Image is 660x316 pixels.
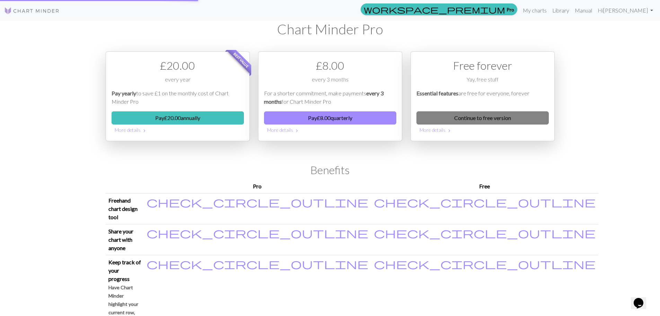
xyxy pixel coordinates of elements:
[411,51,555,141] div: Free option
[374,257,596,270] span: check_circle_outline
[258,51,402,141] div: Payment option 2
[374,195,596,208] span: check_circle_outline
[520,3,549,17] a: My charts
[147,195,368,208] span: check_circle_outline
[112,125,244,135] button: More details
[147,196,368,207] i: Included
[108,258,141,283] p: Keep track of your progress
[106,163,555,177] h2: Benefits
[264,90,384,105] em: every 3 months
[264,57,396,74] div: £ 8.00
[112,57,244,74] div: £ 20.00
[364,5,505,14] span: workspace_premium
[371,179,598,194] th: Free
[416,89,549,106] p: are free for everyone, forever
[106,21,555,37] h1: Chart Minder Pro
[361,3,517,15] a: Pro
[264,125,396,135] button: More details
[264,75,396,89] div: every 3 months
[147,257,368,270] span: check_circle_outline
[112,89,244,106] p: to save £1 on the monthly cost of Chart Minder Pro
[374,227,596,238] i: Included
[108,227,141,252] p: Share your chart with anyone
[572,3,595,17] a: Manual
[108,196,141,221] p: Freehand chart design tool
[595,3,656,17] a: Hi[PERSON_NAME]
[112,75,244,89] div: every year
[147,226,368,239] span: check_circle_outline
[416,90,458,96] em: Essential features
[147,258,368,269] i: Included
[416,57,549,74] div: Free forever
[112,111,244,125] button: Pay£20.00annually
[549,3,572,17] a: Library
[4,7,60,15] img: Logo
[374,258,596,269] i: Included
[264,111,396,125] button: Pay£8.00quarterly
[374,226,596,239] span: check_circle_outline
[147,227,368,238] i: Included
[226,45,256,75] span: Best value
[142,127,147,134] span: chevron_right
[294,127,300,134] span: chevron_right
[416,75,549,89] div: Yay, free stuff
[106,51,250,141] div: Payment option 1
[631,288,653,309] iframe: chat widget
[112,90,136,96] em: Pay yearly
[447,127,452,134] span: chevron_right
[144,179,371,194] th: Pro
[264,89,396,106] p: For a shorter commitment, make payments for Chart Minder Pro
[416,125,549,135] button: More details
[374,196,596,207] i: Included
[416,111,549,125] a: Continue to free version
